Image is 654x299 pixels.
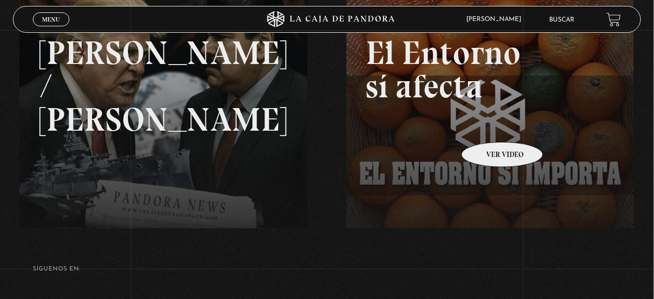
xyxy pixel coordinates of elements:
a: Buscar [549,17,574,23]
span: Menu [42,16,60,23]
a: View your shopping cart [607,12,621,27]
span: Cerrar [39,25,64,33]
span: [PERSON_NAME] [461,16,532,23]
h4: SÍguenos en: [33,266,621,272]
